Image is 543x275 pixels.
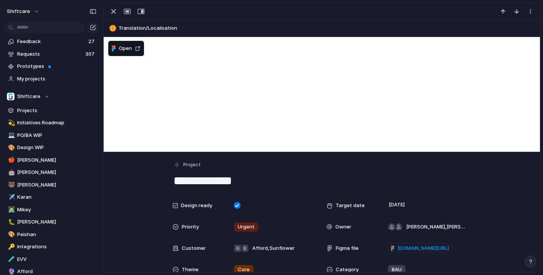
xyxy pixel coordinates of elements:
[17,193,96,201] span: Karan
[17,63,96,70] span: Prototypes
[336,244,359,252] span: Figma file
[8,218,13,227] div: 🐛
[17,231,96,238] span: Peishan
[7,243,14,251] button: 🔑
[7,169,14,176] button: 🤖
[17,38,86,45] span: Feedback
[4,191,99,203] a: ✈️Karan
[8,255,13,264] div: 🧪
[4,167,99,178] a: 🤖[PERSON_NAME]
[8,131,13,140] div: 💻
[8,180,13,189] div: 🐻
[107,22,537,34] button: Translation/Localisation
[4,179,99,191] a: 🐻[PERSON_NAME]
[17,256,96,263] span: EVV
[7,8,30,15] span: shiftcare
[17,206,96,214] span: Mikey
[88,38,96,45] span: 27
[17,181,96,189] span: [PERSON_NAME]
[182,266,199,273] span: Theme
[4,91,99,102] button: Shiftcare
[238,266,250,273] span: Core
[4,254,99,265] a: 🧪EVV
[388,243,451,253] a: [DOMAIN_NAME][URL]
[182,244,206,252] span: Customer
[3,5,43,18] button: shiftcare
[4,36,99,47] a: Feedback27
[17,132,96,139] span: PO/BA WIP
[4,154,99,166] a: 🍎[PERSON_NAME]
[7,206,14,214] button: 👨‍💻
[7,119,14,127] button: 💫
[108,41,144,56] button: Open
[387,200,407,209] span: [DATE]
[4,73,99,85] a: My projects
[119,24,537,32] span: Translation/Localisation
[85,50,96,58] span: 307
[4,229,99,240] a: 🎨Peishan
[182,223,199,231] span: Priority
[238,223,255,231] span: Urgent
[17,243,96,251] span: Integrations
[7,218,14,226] button: 🐛
[17,50,83,58] span: Requests
[7,144,14,151] button: 🎨
[8,156,13,164] div: 🍎
[17,169,96,176] span: [PERSON_NAME]
[4,61,99,72] a: Prototypes
[7,256,14,263] button: 🧪
[4,48,99,60] a: Requests307
[7,132,14,139] button: 💻
[336,266,359,273] span: Category
[8,119,13,127] div: 💫
[4,204,99,215] a: 👨‍💻Mikey
[8,193,13,202] div: ✈️
[17,107,96,114] span: Projects
[17,119,96,127] span: Initiatives Roadmap
[4,117,99,129] a: 💫Initiatives Roadmap
[4,142,99,153] a: 🎨Design WIP
[4,130,99,141] a: 💻PO/BA WIP
[8,230,13,239] div: 🎨
[7,156,14,164] button: 🍎
[397,244,449,252] span: [DOMAIN_NAME][URL]
[8,205,13,214] div: 👨‍💻
[181,202,212,209] span: Design ready
[336,202,365,209] span: Target date
[17,156,96,164] span: [PERSON_NAME]
[7,181,14,189] button: 🐻
[252,244,295,252] span: Afford , Sunflower
[8,168,13,177] div: 🤖
[406,223,465,231] span: [PERSON_NAME] , [PERSON_NAME]
[183,161,201,169] span: Project
[8,143,13,152] div: 🎨
[7,193,14,201] button: ✈️
[119,45,132,52] span: Open
[4,105,99,116] a: Projects
[4,216,99,228] a: 🐛[PERSON_NAME]
[7,231,14,238] button: 🎨
[392,266,402,273] span: BAU
[17,75,96,83] span: My projects
[4,241,99,252] a: 🔑Integrations
[17,144,96,151] span: Design WIP
[17,218,96,226] span: [PERSON_NAME]
[335,223,351,231] span: Owner
[172,159,203,170] button: Project
[17,93,40,100] span: Shiftcare
[8,243,13,251] div: 🔑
